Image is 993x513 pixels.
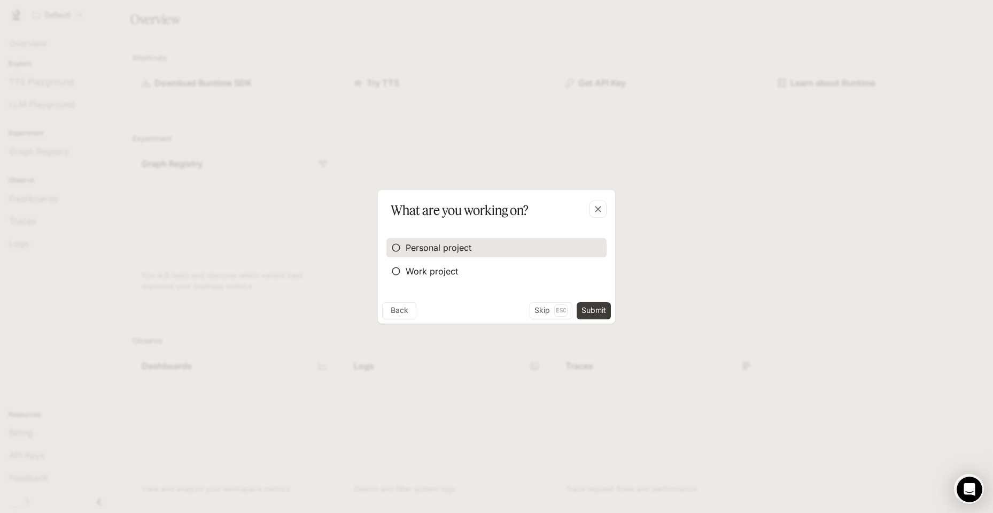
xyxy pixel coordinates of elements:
[406,265,458,278] span: Work project
[577,302,611,319] button: Submit
[554,304,568,316] p: Esc
[957,477,982,502] iframe: Intercom live chat
[391,201,529,220] p: What are you working on?
[406,241,471,254] span: Personal project
[382,302,416,319] button: Back
[530,302,572,319] button: SkipEsc
[954,474,984,504] iframe: Intercom live chat discovery launcher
